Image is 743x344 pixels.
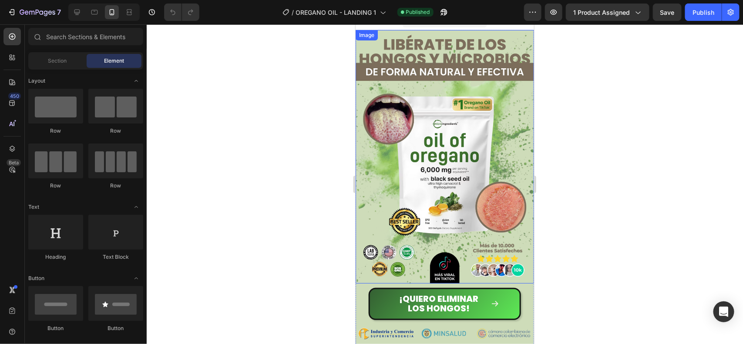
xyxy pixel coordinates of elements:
[566,3,649,21] button: 1 product assigned
[28,203,39,211] span: Text
[28,127,83,135] div: Row
[88,324,143,332] div: Button
[28,28,143,45] input: Search Sections & Elements
[129,271,143,285] span: Toggle open
[57,7,61,17] p: 7
[88,182,143,190] div: Row
[164,3,199,21] div: Undo/Redo
[3,3,65,21] button: 7
[88,253,143,261] div: Text Block
[7,159,21,166] div: Beta
[88,127,143,135] div: Row
[28,77,45,85] span: Layout
[713,301,734,322] div: Open Intercom Messenger
[573,8,630,17] span: 1 product assigned
[685,3,722,21] button: Publish
[660,9,675,16] span: Save
[48,57,67,65] span: Section
[28,324,83,332] div: Button
[129,74,143,88] span: Toggle open
[292,8,294,17] span: /
[356,24,534,344] iframe: Design area
[28,253,83,261] div: Heading
[28,182,83,190] div: Row
[8,93,21,100] div: 450
[406,8,430,16] span: Published
[28,274,44,282] span: Button
[693,8,714,17] div: Publish
[104,57,124,65] span: Element
[129,200,143,214] span: Toggle open
[296,8,377,17] span: OREGANO OIL - LANDING 1
[653,3,682,21] button: Save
